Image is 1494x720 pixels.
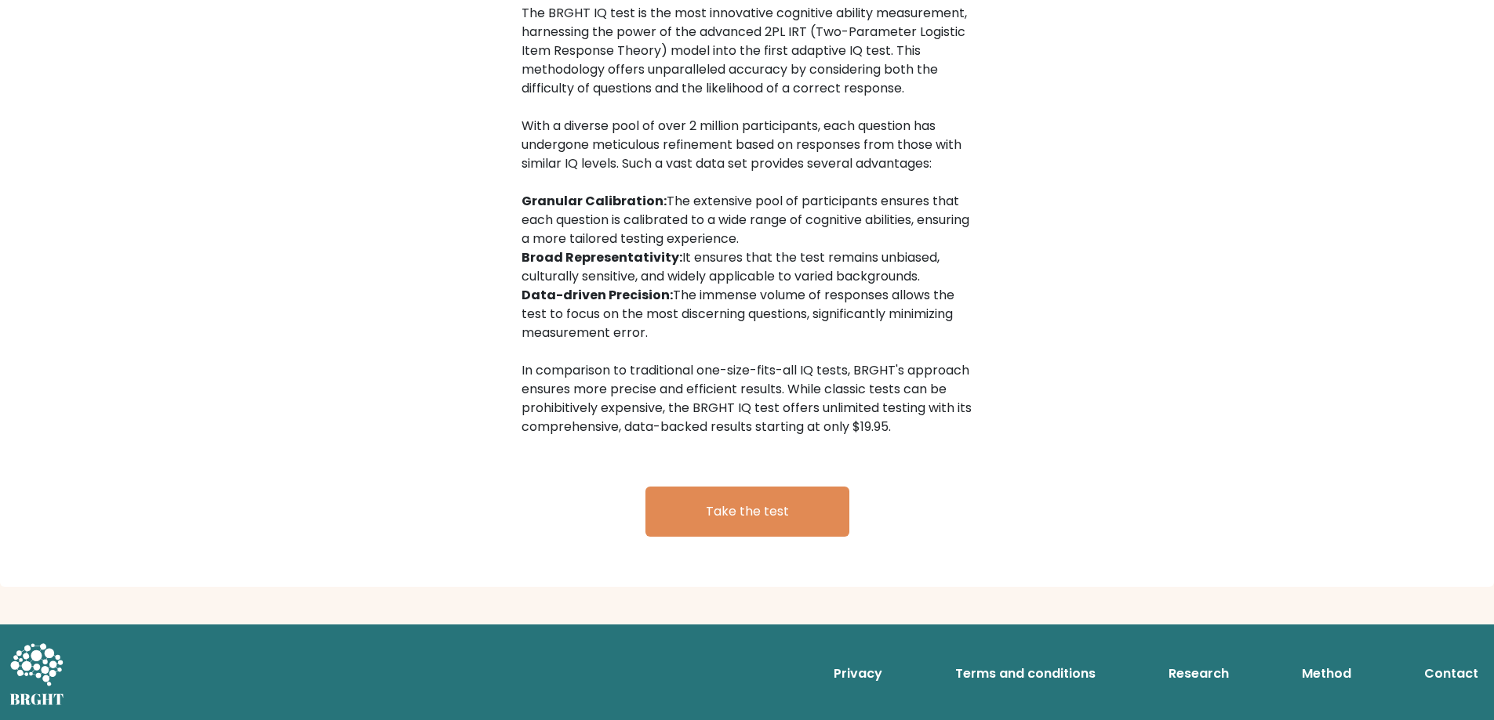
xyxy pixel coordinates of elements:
b: Broad Representativity: [522,248,682,266]
a: Contact [1418,658,1485,689]
a: Research [1162,658,1235,689]
div: The BRGHT IQ test is the most innovative cognitive ability measurement, harnessing the power of t... [522,4,973,436]
b: Data-driven Precision: [522,286,673,304]
a: Take the test [645,487,849,537]
a: Method [1296,658,1358,689]
a: Terms and conditions [949,658,1102,689]
b: Granular Calibration: [522,192,667,210]
a: Privacy [827,658,889,689]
